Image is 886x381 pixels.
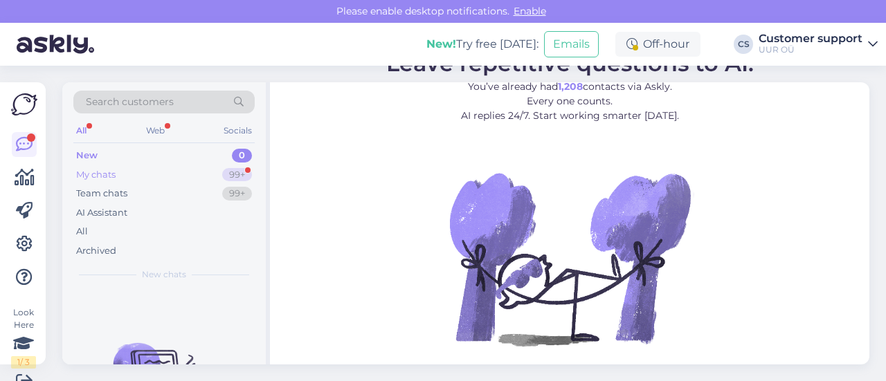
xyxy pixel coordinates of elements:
[426,37,456,50] b: New!
[11,93,37,115] img: Askly Logo
[759,44,862,55] div: UUR OÜ
[76,206,127,220] div: AI Assistant
[759,33,878,55] a: Customer supportUUR OÜ
[221,122,255,140] div: Socials
[232,149,252,162] div: 0
[222,168,252,182] div: 99+
[734,35,753,54] div: CS
[142,268,186,281] span: New chats
[86,95,174,109] span: Search customers
[558,80,583,93] b: 1,208
[73,122,89,140] div: All
[76,168,116,182] div: My chats
[426,36,539,53] div: Try free [DATE]:
[759,33,862,44] div: Customer support
[76,225,88,239] div: All
[76,187,127,201] div: Team chats
[544,31,599,57] button: Emails
[386,80,754,123] p: You’ve already had contacts via Askly. Every one counts. AI replies 24/7. Start working smarter [...
[76,244,116,258] div: Archived
[76,149,98,162] div: New
[11,306,36,369] div: Look Here
[222,187,252,201] div: 99+
[143,122,168,140] div: Web
[11,356,36,369] div: 1 / 3
[509,5,550,17] span: Enable
[615,32,700,57] div: Off-hour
